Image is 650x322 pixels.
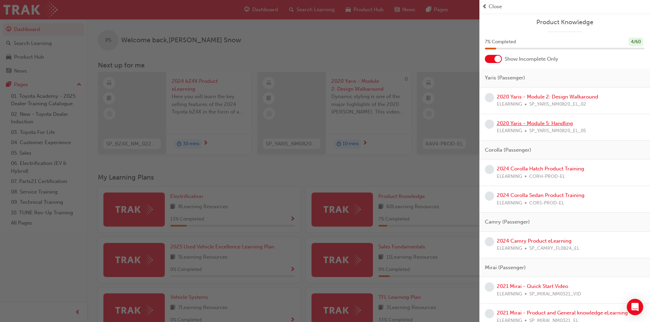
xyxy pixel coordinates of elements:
span: learningRecordVerb_NONE-icon [485,191,494,201]
a: 2024 Camry Product eLearning [497,238,572,244]
a: 2024 Corolla Sedan Product Training [497,192,584,198]
span: Show Incomplete Only [505,55,558,63]
span: ELEARNING [497,199,522,207]
span: CORS-PROD-EL [529,199,564,207]
a: 2020 Yaris - Module 5: Handling [497,120,573,126]
div: Open Intercom Messenger [627,299,643,315]
a: 2024 Corolla Hatch Product Training [497,166,584,172]
a: Product Knowledge [485,18,645,26]
span: learningRecordVerb_NONE-icon [485,120,494,129]
span: Corolla (Passenger) [485,146,531,154]
span: learningRecordVerb_NONE-icon [485,282,494,292]
span: ELEARNING [497,290,522,298]
span: learningRecordVerb_NONE-icon [485,309,494,318]
span: SP_MIRAI_NM0321_VID [529,290,581,298]
span: ELEARNING [497,245,522,252]
span: learningRecordVerb_NONE-icon [485,93,494,102]
span: SP_CAMRY_FL0824_EL [529,245,579,252]
span: 7 % Completed [485,38,516,46]
span: learningRecordVerb_NONE-icon [485,237,494,246]
span: CORH-PROD-EL [529,173,565,181]
span: learningRecordVerb_NONE-icon [485,165,494,174]
span: Yaris (Passenger) [485,74,525,82]
a: 2021 Mirai - Product and General knowledge eLearning [497,310,628,316]
span: ELEARNING [497,127,522,135]
span: SP_YARIS_NM0820_EL_05 [529,127,586,135]
span: SP_YARIS_NM0820_EL_02 [529,101,586,108]
span: ELEARNING [497,101,522,108]
span: Mirai (Passenger) [485,264,526,272]
button: prev-iconClose [482,3,647,11]
span: prev-icon [482,3,487,11]
div: 4 / 60 [629,37,643,47]
a: 2021 Mirai - Quick Start Video [497,283,568,289]
span: Close [489,3,502,11]
span: ELEARNING [497,173,522,181]
a: 2020 Yaris - Module 2: Design Walkaround [497,94,598,100]
span: Camry (Passenger) [485,218,530,226]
